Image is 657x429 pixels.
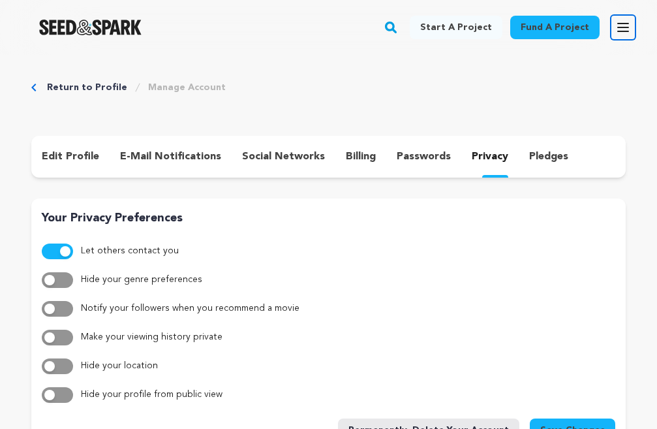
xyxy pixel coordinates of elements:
[346,149,376,165] p: billing
[81,330,222,345] label: Make your viewing history private
[110,146,232,167] button: e-mail notifications
[335,146,386,167] button: billing
[42,209,615,228] p: Your Privacy Preferences
[242,149,325,165] p: social networks
[120,149,221,165] p: e-mail notifications
[461,146,519,167] button: privacy
[39,20,142,35] img: Seed&Spark Logo Dark Mode
[148,81,226,94] a: Manage Account
[81,272,202,288] label: Hide your genre preferences
[472,149,508,165] p: privacy
[31,81,626,94] div: Breadcrumb
[42,149,99,165] p: edit profile
[81,301,299,317] label: Notify your followers when you recommend a movie
[232,146,335,167] button: social networks
[81,358,158,374] label: Hide your location
[39,20,142,35] a: Seed&Spark Homepage
[81,387,222,403] label: Hide your profile from public view
[47,81,127,94] a: Return to Profile
[81,244,179,259] label: Let others contact you
[510,16,600,39] a: Fund a project
[397,149,451,165] p: passwords
[386,146,461,167] button: passwords
[529,149,568,165] p: pledges
[519,146,579,167] button: pledges
[410,16,502,39] a: Start a project
[31,146,110,167] button: edit profile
